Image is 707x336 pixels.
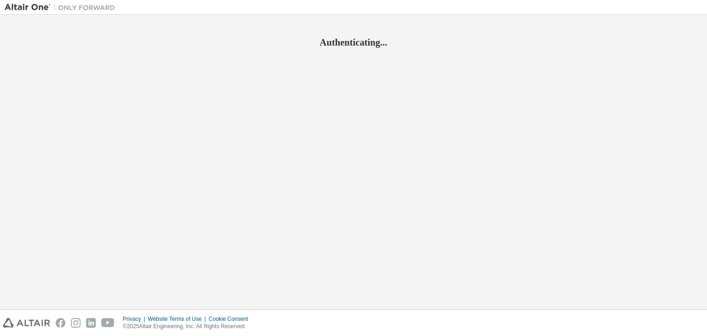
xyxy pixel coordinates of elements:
[86,318,96,328] img: linkedin.svg
[71,318,81,328] img: instagram.svg
[148,315,209,323] div: Website Terms of Use
[56,318,65,328] img: facebook.svg
[209,315,253,323] div: Cookie Consent
[3,318,50,328] img: altair_logo.svg
[101,318,115,328] img: youtube.svg
[123,315,148,323] div: Privacy
[5,3,120,12] img: Altair One
[123,323,254,330] p: © 2025 Altair Engineering, Inc. All Rights Reserved.
[5,36,702,48] h2: Authenticating...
